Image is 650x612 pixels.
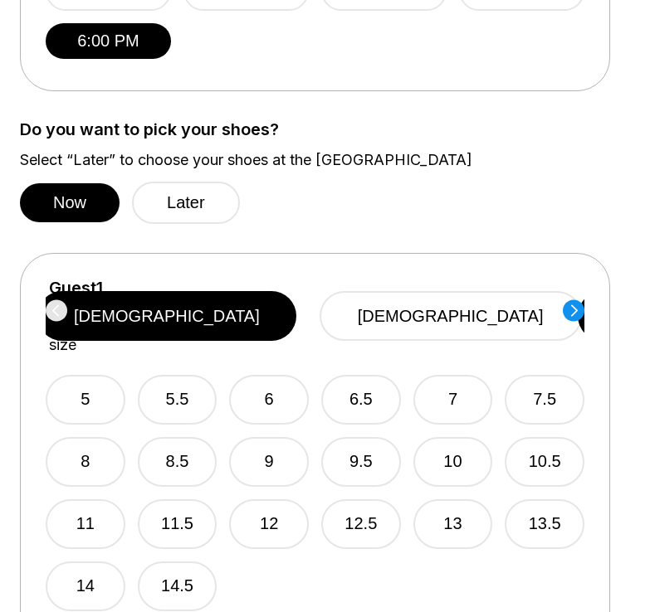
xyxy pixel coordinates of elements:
[46,499,125,549] button: 11
[46,437,125,487] button: 8
[49,279,103,297] label: Guest 1
[505,437,584,487] button: 10.5
[229,375,309,425] button: 6
[413,499,493,549] button: 13
[20,151,630,169] label: Select “Later” to choose your shoes at the [GEOGRAPHIC_DATA]
[138,437,217,487] button: 8.5
[413,375,493,425] button: 7
[20,183,120,222] button: Now
[321,375,401,425] button: 6.5
[20,120,630,138] label: Do you want to pick your shoes?
[138,375,217,425] button: 5.5
[413,437,493,487] button: 10
[321,499,401,549] button: 12.5
[229,499,309,549] button: 12
[505,499,584,549] button: 13.5
[37,291,296,341] button: [DEMOGRAPHIC_DATA]
[505,375,584,425] button: 7.5
[138,561,217,611] button: 14.5
[138,499,217,549] button: 11.5
[46,23,171,59] button: 6:00 PM
[320,291,582,341] button: [DEMOGRAPHIC_DATA]
[229,437,309,487] button: 9
[46,375,125,425] button: 5
[321,437,401,487] button: 9.5
[46,561,125,611] button: 14
[132,182,240,224] button: Later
